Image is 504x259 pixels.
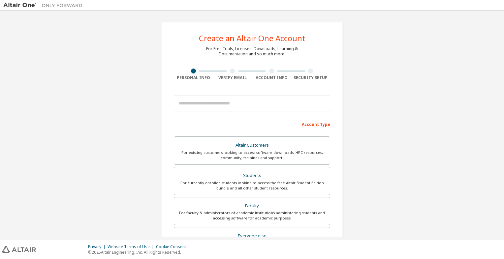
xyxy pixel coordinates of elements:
div: Create an Altair One Account [199,34,305,42]
div: Cookie Consent [156,244,190,249]
div: Account Info [252,75,291,80]
div: Account Type [174,119,330,129]
div: For existing customers looking to access software downloads, HPC resources, community, trainings ... [178,150,326,160]
div: Everyone else [178,231,326,241]
div: For Free Trials, Licenses, Downloads, Learning & Documentation and so much more. [206,46,298,57]
div: For faculty & administrators of academic institutions administering students and accessing softwa... [178,210,326,221]
div: Verify Email [213,75,252,80]
div: For currently enrolled students looking to access the free Altair Student Edition bundle and all ... [178,180,326,191]
div: Personal Info [174,75,213,80]
div: Privacy [88,244,108,249]
img: altair_logo.svg [2,246,36,253]
div: Students [178,171,326,180]
div: Altair Customers [178,141,326,150]
img: Altair One [3,2,86,9]
div: Security Setup [291,75,331,80]
p: © 2025 Altair Engineering, Inc. All Rights Reserved. [88,249,190,255]
div: Website Terms of Use [108,244,156,249]
div: Faculty [178,201,326,211]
